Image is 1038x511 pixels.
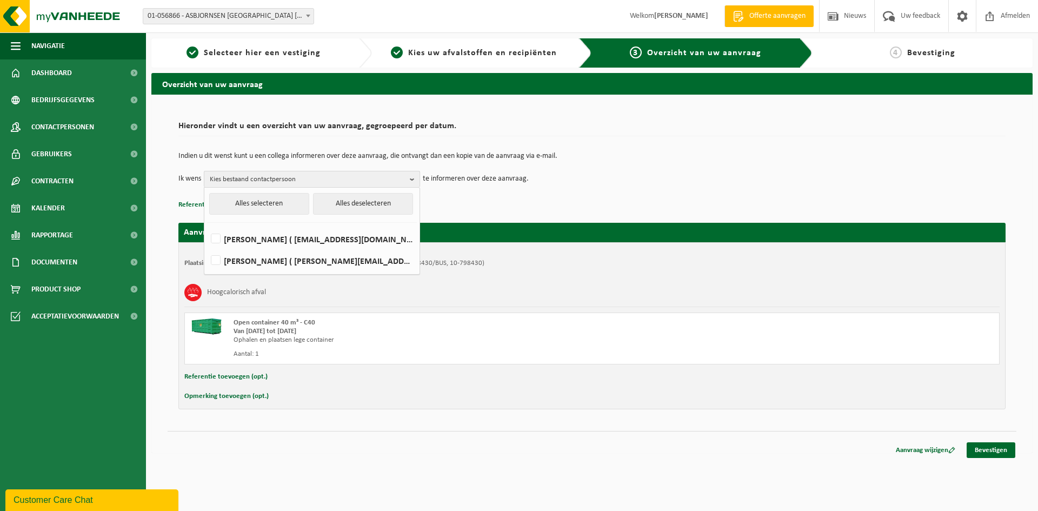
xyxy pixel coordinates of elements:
span: Contactpersonen [31,114,94,141]
span: Gebruikers [31,141,72,168]
a: Offerte aanvragen [724,5,814,27]
span: Open container 40 m³ - C40 [234,319,315,326]
a: 1Selecteer hier een vestiging [157,47,350,59]
span: Kalender [31,195,65,222]
div: Aantal: 1 [234,350,635,359]
button: Opmerking toevoegen (opt.) [184,389,269,403]
span: Overzicht van uw aanvraag [647,49,761,57]
h3: Hoogcalorisch afval [207,284,266,301]
h2: Overzicht van uw aanvraag [151,73,1033,94]
p: Ik wens [178,171,201,187]
a: Bevestigen [967,442,1015,458]
span: Selecteer hier een vestiging [204,49,321,57]
span: Offerte aanvragen [747,11,808,22]
button: Alles deselecteren [313,193,413,215]
h2: Hieronder vindt u een overzicht van uw aanvraag, gegroepeerd per datum. [178,122,1006,136]
button: Alles selecteren [209,193,309,215]
span: Rapportage [31,222,73,249]
span: Bevestiging [907,49,955,57]
span: 3 [630,47,642,58]
span: 2 [391,47,403,58]
strong: Aanvraag voor [DATE] [184,228,265,237]
span: 1 [187,47,198,58]
span: Product Shop [31,276,81,303]
img: HK-XC-40-GN-00.png [190,318,223,335]
a: 2Kies uw afvalstoffen en recipiënten [377,47,571,59]
label: [PERSON_NAME] ( [EMAIL_ADDRESS][DOMAIN_NAME] ) [209,231,414,247]
button: Referentie toevoegen (opt.) [178,198,262,212]
span: 01-056866 - ASBJORNSEN BELGIUM NV - WERVIK [143,8,314,24]
strong: [PERSON_NAME] [654,12,708,20]
p: Indien u dit wenst kunt u een collega informeren over deze aanvraag, die ontvangt dan een kopie v... [178,152,1006,160]
span: Bedrijfsgegevens [31,87,95,114]
span: Dashboard [31,59,72,87]
strong: Van [DATE] tot [DATE] [234,328,296,335]
button: Kies bestaand contactpersoon [204,171,420,187]
span: Navigatie [31,32,65,59]
span: Contracten [31,168,74,195]
label: [PERSON_NAME] ( [PERSON_NAME][EMAIL_ADDRESS][DOMAIN_NAME] ) [209,253,414,269]
div: Ophalen en plaatsen lege container [234,336,635,344]
span: Acceptatievoorwaarden [31,303,119,330]
a: Aanvraag wijzigen [888,442,963,458]
span: Kies bestaand contactpersoon [210,171,405,188]
p: te informeren over deze aanvraag. [423,171,529,187]
span: Documenten [31,249,77,276]
iframe: chat widget [5,487,181,511]
span: 01-056866 - ASBJORNSEN BELGIUM NV - WERVIK [143,9,314,24]
strong: Plaatsingsadres: [184,260,231,267]
span: 4 [890,47,902,58]
button: Referentie toevoegen (opt.) [184,370,268,384]
span: Kies uw afvalstoffen en recipiënten [408,49,557,57]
